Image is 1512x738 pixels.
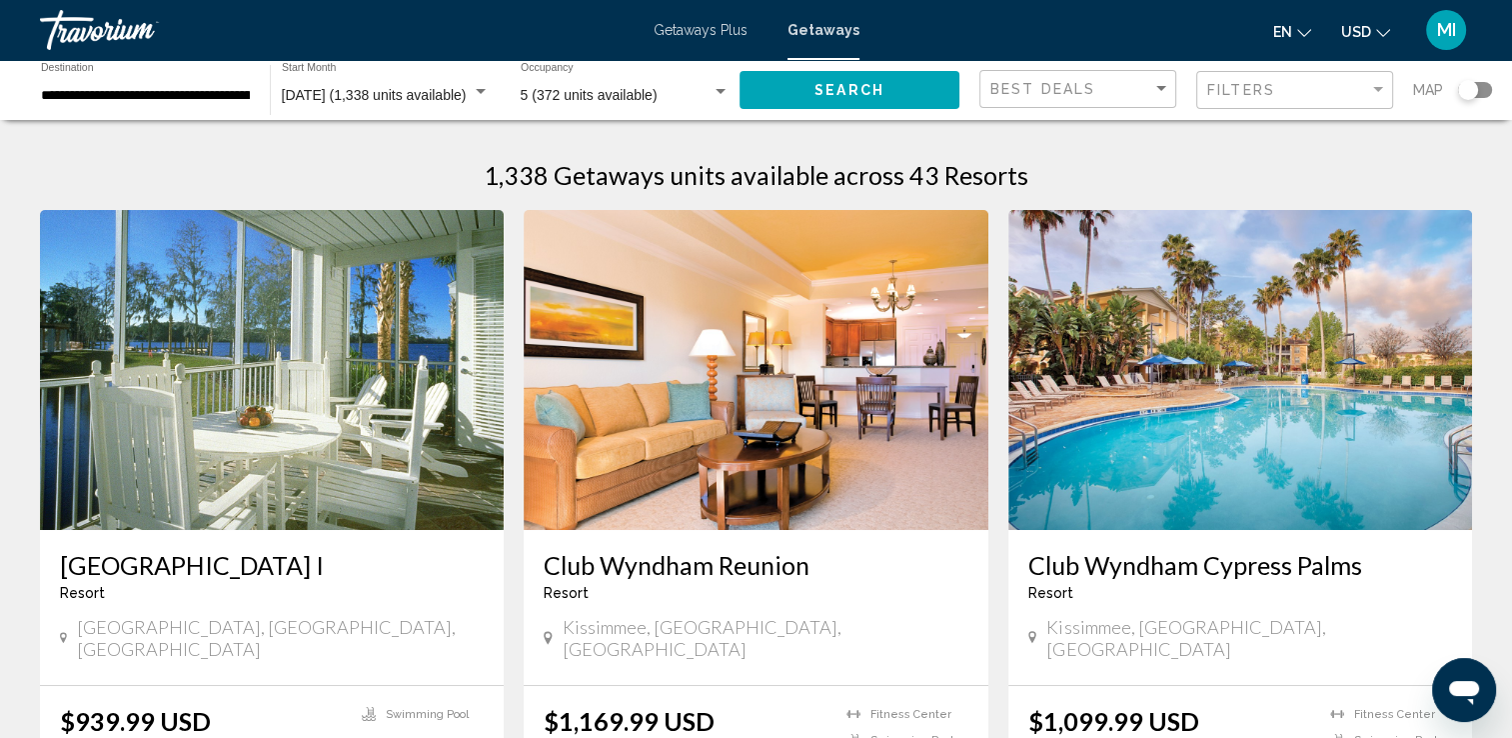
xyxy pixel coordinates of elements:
[1207,82,1275,98] span: Filters
[40,210,504,530] img: 3664O01X.jpg
[1028,550,1452,580] a: Club Wyndham Cypress Palms
[60,706,211,736] p: $939.99 USD
[1437,20,1456,40] span: MI
[1354,708,1435,721] span: Fitness Center
[544,585,589,601] span: Resort
[814,83,884,99] span: Search
[740,71,959,108] button: Search
[77,616,484,660] span: [GEOGRAPHIC_DATA], [GEOGRAPHIC_DATA], [GEOGRAPHIC_DATA]
[1341,24,1371,40] span: USD
[1341,17,1390,46] button: Change currency
[1046,616,1452,660] span: Kissimmee, [GEOGRAPHIC_DATA], [GEOGRAPHIC_DATA]
[521,87,658,103] span: 5 (372 units available)
[1273,17,1311,46] button: Change language
[1028,585,1073,601] span: Resort
[990,81,1095,97] span: Best Deals
[484,160,1028,190] h1: 1,338 Getaways units available across 43 Resorts
[60,585,105,601] span: Resort
[1028,706,1199,736] p: $1,099.99 USD
[1432,658,1496,722] iframe: Button to launch messaging window
[787,22,859,38] a: Getaways
[282,87,467,103] span: [DATE] (1,338 units available)
[524,210,987,530] img: C409I01X.jpg
[1420,9,1472,51] button: User Menu
[870,708,951,721] span: Fitness Center
[544,706,715,736] p: $1,169.99 USD
[1196,70,1393,111] button: Filter
[990,81,1170,98] mat-select: Sort by
[60,550,484,580] a: [GEOGRAPHIC_DATA] I
[386,708,469,721] span: Swimming Pool
[654,22,748,38] a: Getaways Plus
[544,550,967,580] a: Club Wyndham Reunion
[1008,210,1472,530] img: 3995O01X.jpg
[563,616,968,660] span: Kissimmee, [GEOGRAPHIC_DATA], [GEOGRAPHIC_DATA]
[40,10,634,50] a: Travorium
[1273,24,1292,40] span: en
[1413,76,1443,104] span: Map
